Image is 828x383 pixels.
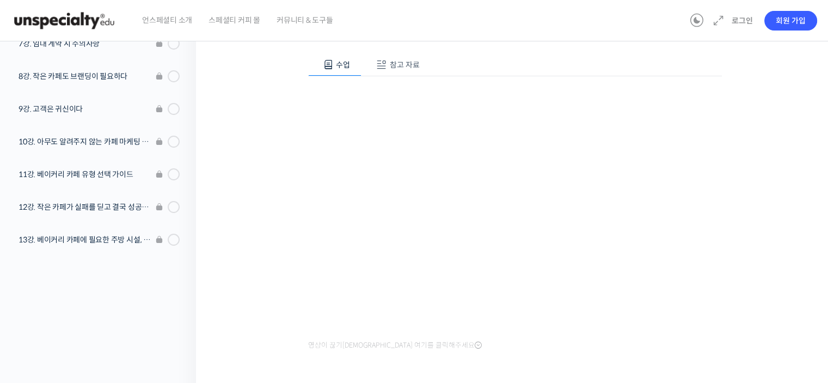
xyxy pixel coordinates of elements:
span: 수업 [336,60,350,70]
a: 대화 [72,293,140,320]
span: 홈 [34,309,41,318]
span: 대화 [100,309,113,318]
span: 영상이 끊기[DEMOGRAPHIC_DATA] 여기를 클릭해주세요 [308,341,482,350]
a: 회원 가입 [764,11,817,31]
a: 설정 [140,293,209,320]
a: 로그인 [725,8,759,33]
span: 참고 자료 [390,60,420,70]
a: 홈 [3,293,72,320]
span: 설정 [168,309,181,318]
